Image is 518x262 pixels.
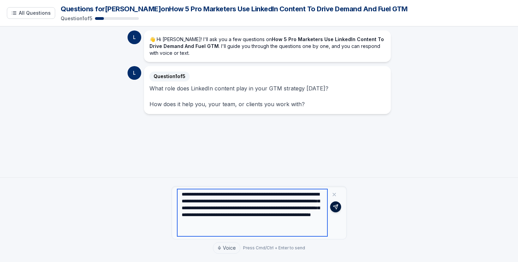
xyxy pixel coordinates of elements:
h1: Questions for [PERSON_NAME] on How 5 Pro Marketers Use LinkedIn Content To Drive Demand And Fuel GTM [61,4,511,14]
p: Hi [PERSON_NAME]! I'll ask you a few questions on . I'll guide you through the questions one by o... [149,36,385,57]
div: L [128,66,141,80]
span: 👋 [149,36,155,42]
span: All Questions [19,10,51,16]
p: How does it help you, your team, or clients you work with? [149,100,385,109]
p: Question 1 of 5 [61,15,92,22]
button: Voice [213,242,240,254]
span: Question 1 of 5 [149,72,190,81]
p: What role does LinkedIn content play in your GTM strategy [DATE]? [149,84,385,93]
div: Press Cmd/Ctrl + Enter to send [243,245,305,251]
button: Show all questions [7,7,55,19]
div: L [128,30,141,44]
